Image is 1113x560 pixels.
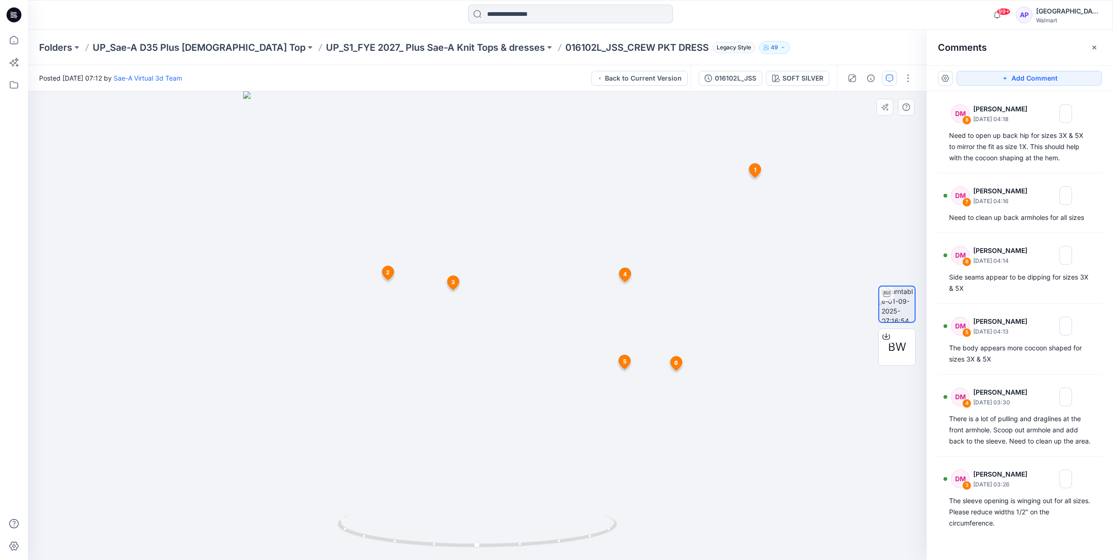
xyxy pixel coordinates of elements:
[957,71,1102,86] button: Add Comment
[888,339,906,355] span: BW
[949,130,1091,164] div: Need to open up back hip for sizes 3X & 5X to mirror the fit as size 1X. This should help with th...
[949,495,1091,529] div: The sleeve opening is winging out for all sizes. Please reduce widths 1/2" on the circumference.
[949,212,1091,223] div: Need to clean up back armholes for all sizes
[951,246,970,265] div: DM
[949,413,1091,447] div: There is a lot of pulling and draglines at the front armhole. Scoop out armhole and add back to t...
[1036,17,1101,24] div: Walmart
[1016,7,1032,23] div: AP
[709,41,755,54] button: Legacy Style
[766,71,829,86] button: SOFT SILVER
[973,387,1033,398] p: [PERSON_NAME]
[114,74,182,82] a: Sae-A Virtual 3d Team
[962,481,971,490] div: 3
[326,41,545,54] a: UP_S1_FYE 2027_ Plus Sae-A Knit Tops & dresses
[962,257,971,266] div: 6
[949,342,1091,365] div: The body appears more cocoon shaped for sizes 3X & 5X
[973,398,1033,407] p: [DATE] 03:30
[938,42,987,53] h2: Comments
[973,197,1033,206] p: [DATE] 04:16
[973,115,1033,124] p: [DATE] 04:18
[962,116,971,125] div: 8
[951,388,970,406] div: DM
[973,316,1033,327] p: [PERSON_NAME]
[973,185,1033,197] p: [PERSON_NAME]
[759,41,790,54] button: 49
[951,186,970,205] div: DM
[951,104,970,123] div: DM
[93,41,305,54] a: UP_Sae-A D35 Plus [DEMOGRAPHIC_DATA] Top
[591,71,688,86] button: Back to Current Version
[973,469,1033,480] p: [PERSON_NAME]
[1036,6,1101,17] div: [GEOGRAPHIC_DATA]
[565,41,709,54] p: 016102L_JSS_CREW PKT DRESS
[962,198,971,207] div: 7
[882,287,915,322] img: turntable-01-09-2025-07:16:54
[962,328,971,337] div: 5
[713,42,755,53] span: Legacy Style
[951,317,970,335] div: DM
[962,399,971,408] div: 4
[771,42,778,53] p: 49
[973,480,1033,489] p: [DATE] 03:26
[863,71,878,86] button: Details
[951,470,970,488] div: DM
[39,73,182,83] span: Posted [DATE] 07:12 by
[715,73,756,83] div: 016102L_JSS
[39,41,72,54] a: Folders
[997,8,1011,15] span: 99+
[973,245,1033,256] p: [PERSON_NAME]
[782,73,823,83] div: SOFT SILVER
[973,256,1033,266] p: [DATE] 04:14
[973,327,1033,336] p: [DATE] 04:13
[699,71,762,86] button: 016102L_JSS
[973,103,1033,115] p: [PERSON_NAME]
[949,272,1091,294] div: Side seams appear to be dipping for sizes 3X & 5X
